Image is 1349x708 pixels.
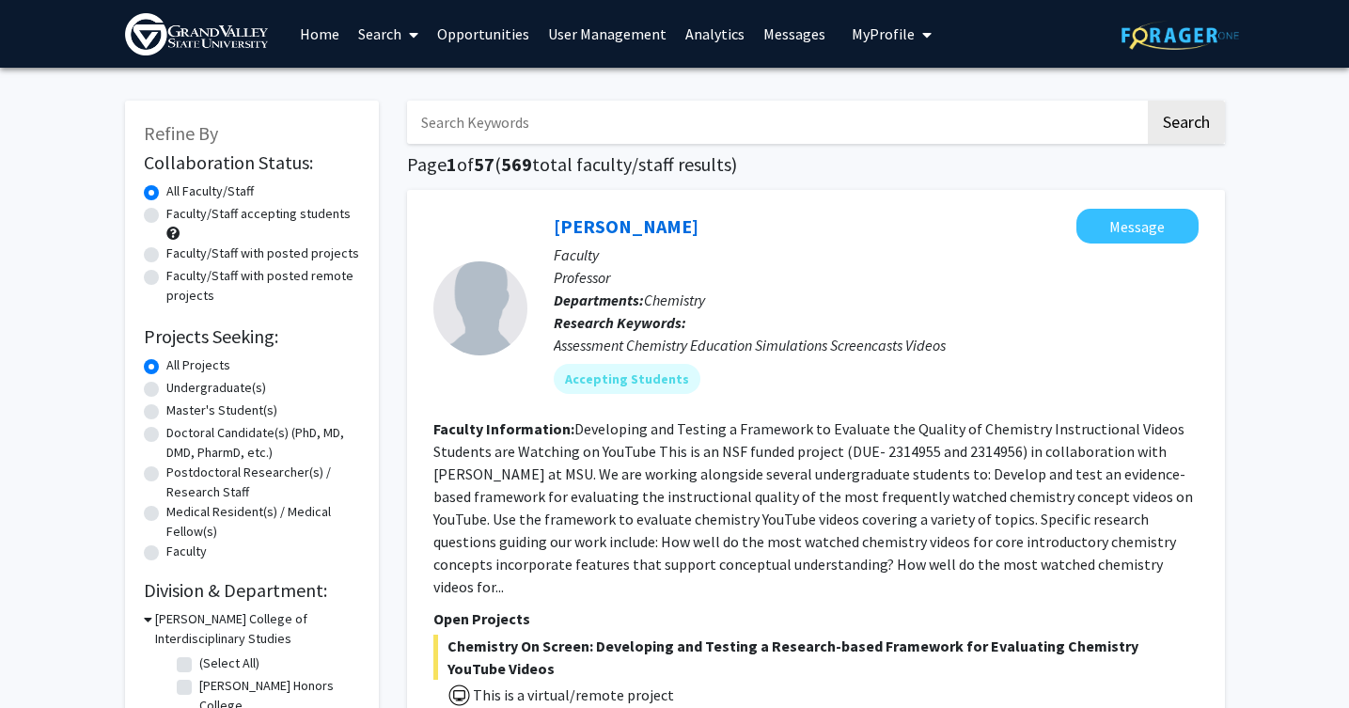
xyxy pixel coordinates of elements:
[539,1,676,67] a: User Management
[754,1,835,67] a: Messages
[554,266,1199,289] p: Professor
[554,334,1199,356] div: Assessment Chemistry Education Simulations Screencasts Videos
[144,151,360,174] h2: Collaboration Status:
[199,653,259,673] label: (Select All)
[166,266,360,306] label: Faculty/Staff with posted remote projects
[554,291,644,309] b: Departments:
[166,463,360,502] label: Postdoctoral Researcher(s) / Research Staff
[433,635,1199,680] span: Chemistry On Screen: Developing and Testing a Research-based Framework for Evaluating Chemistry Y...
[501,152,532,176] span: 569
[166,244,359,263] label: Faculty/Staff with posted projects
[428,1,539,67] a: Opportunities
[676,1,754,67] a: Analytics
[166,401,277,420] label: Master's Student(s)
[1076,209,1199,244] button: Message Deborah Herrington
[166,502,360,542] label: Medical Resident(s) / Medical Fellow(s)
[554,244,1199,266] p: Faculty
[554,313,686,332] b: Research Keywords:
[433,419,574,438] b: Faculty Information:
[407,153,1225,176] h1: Page of ( total faculty/staff results)
[144,325,360,348] h2: Projects Seeking:
[554,364,700,394] mat-chip: Accepting Students
[433,607,1199,630] p: Open Projects
[554,214,698,238] a: [PERSON_NAME]
[144,579,360,602] h2: Division & Department:
[471,685,674,704] span: This is a virtual/remote project
[1269,623,1335,694] iframe: Chat
[290,1,349,67] a: Home
[166,423,360,463] label: Doctoral Candidate(s) (PhD, MD, DMD, PharmD, etc.)
[144,121,218,145] span: Refine By
[1122,21,1239,50] img: ForagerOne Logo
[166,181,254,201] label: All Faculty/Staff
[1148,101,1225,144] button: Search
[166,542,207,561] label: Faculty
[447,152,457,176] span: 1
[433,419,1193,596] fg-read-more: Developing and Testing a Framework to Evaluate the Quality of Chemistry Instructional Videos Stud...
[155,609,360,649] h3: [PERSON_NAME] College of Interdisciplinary Studies
[474,152,494,176] span: 57
[349,1,428,67] a: Search
[125,13,268,55] img: Grand Valley State University Logo
[166,204,351,224] label: Faculty/Staff accepting students
[407,101,1145,144] input: Search Keywords
[852,24,915,43] span: My Profile
[166,355,230,375] label: All Projects
[644,291,705,309] span: Chemistry
[166,378,266,398] label: Undergraduate(s)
